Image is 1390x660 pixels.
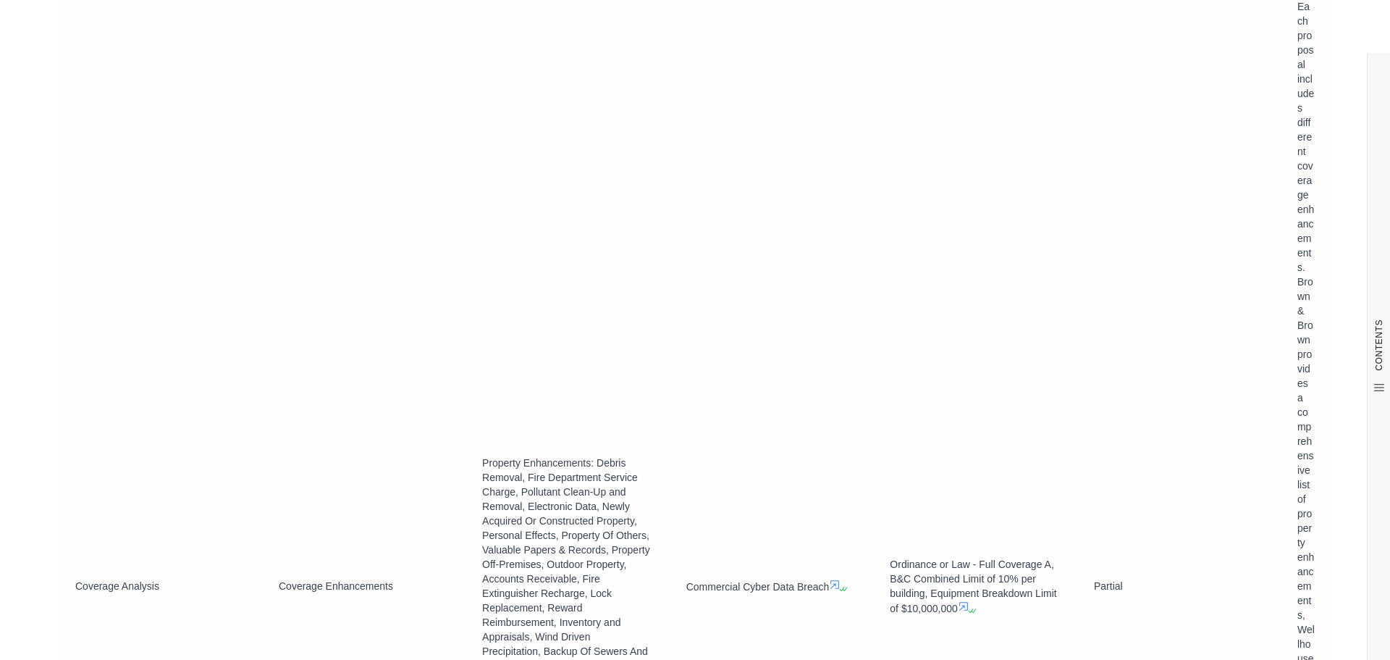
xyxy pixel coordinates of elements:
[75,580,159,592] span: Coverage Analysis
[686,581,830,593] span: Commercial Cyber Data Breach
[1094,580,1123,592] span: Partial
[890,559,1056,614] span: Ordinance or Law - Full Coverage A, B&C Combined Limit of 10% per building, Equipment Breakdown L...
[1373,319,1385,371] span: CONTENTS
[279,580,393,592] span: Coverage Enhancements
